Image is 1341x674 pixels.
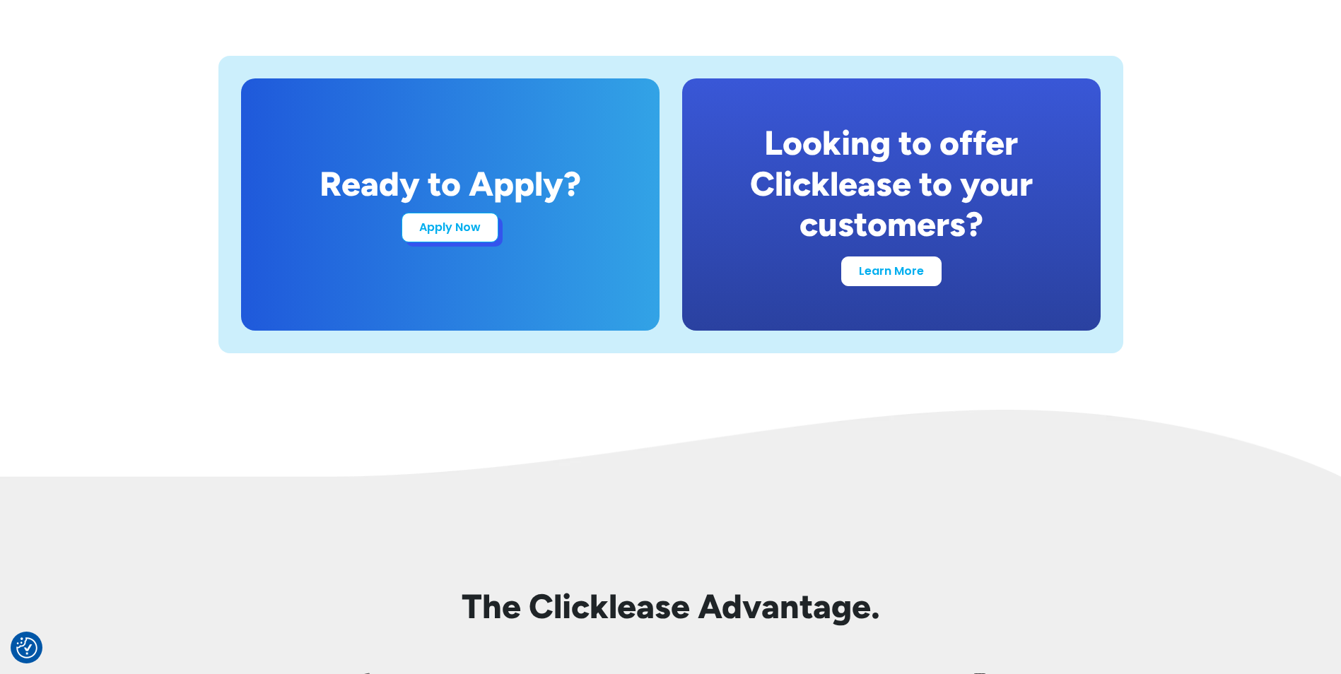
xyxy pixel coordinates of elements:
[320,164,581,205] div: Ready to Apply?
[841,256,942,286] a: Learn More
[218,586,1123,627] h2: The Clicklease Advantage.
[16,637,37,658] img: Revisit consent button
[716,123,1067,245] div: Looking to offer Clicklease to your customers?
[16,637,37,658] button: Consent Preferences
[402,213,498,242] a: Apply Now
